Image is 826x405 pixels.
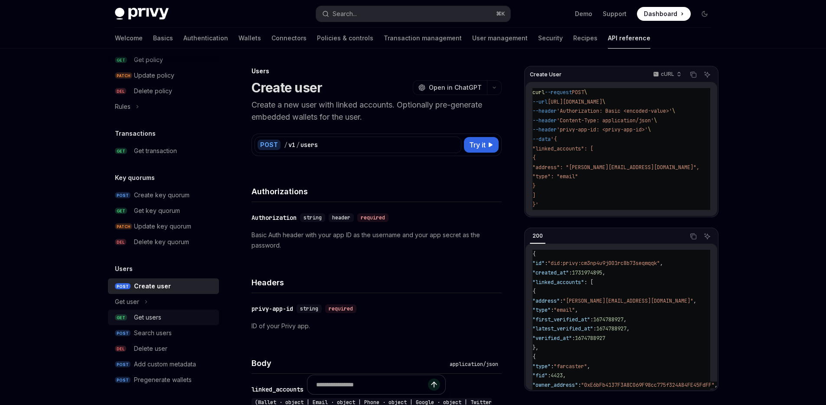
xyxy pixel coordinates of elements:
[251,357,446,369] h4: Body
[108,68,219,83] a: PATCHUpdate policy
[569,269,572,276] span: :
[587,363,590,370] span: ,
[134,237,189,247] div: Delete key quorum
[357,213,389,222] div: required
[108,219,219,234] a: PATCHUpdate key quorum
[572,89,584,96] span: POST
[108,234,219,250] a: DELDelete key quorum
[384,28,462,49] a: Transaction management
[115,8,169,20] img: dark logo
[563,297,693,304] span: "[PERSON_NAME][EMAIL_ADDRESS][DOMAIN_NAME]"
[593,325,596,332] span: :
[332,214,350,221] span: header
[698,7,712,21] button: Toggle dark mode
[134,375,192,385] div: Pregenerate wallets
[115,330,131,336] span: POST
[134,221,191,232] div: Update key quorum
[532,136,551,143] span: --data
[115,72,132,79] span: PATCH
[548,98,602,105] span: [URL][DOMAIN_NAME]
[702,69,713,80] button: Ask AI
[325,304,356,313] div: required
[560,297,563,304] span: :
[532,183,535,189] span: }
[548,260,660,267] span: "did:privy:cm3np4u9j001rc8b73seqmqqk"
[688,69,699,80] button: Copy the contents from the code block
[532,108,557,114] span: --header
[660,260,663,267] span: ,
[551,307,554,314] span: :
[134,146,177,156] div: Get transaction
[108,187,219,203] a: POSTCreate key quorum
[661,71,674,78] p: cURL
[134,343,167,354] div: Delete user
[532,251,535,258] span: {
[575,307,578,314] span: ,
[575,335,605,342] span: 1674788927
[596,325,627,332] span: 1674788927
[316,6,510,22] button: Search...⌘K
[115,361,131,368] span: POST
[258,140,281,150] div: POST
[532,117,557,124] span: --header
[115,28,143,49] a: Welcome
[672,108,675,114] span: \
[532,164,699,171] span: "address": "[PERSON_NAME][EMAIL_ADDRESS][DOMAIN_NAME]",
[108,356,219,372] a: POSTAdd custom metadata
[251,277,502,288] h4: Headers
[108,278,219,294] a: POSTCreate user
[300,305,318,312] span: string
[238,28,261,49] a: Wallets
[532,382,578,389] span: "owner_address"
[115,283,131,290] span: POST
[693,297,696,304] span: ,
[115,223,132,230] span: PATCH
[429,83,482,92] span: Open in ChatGPT
[288,140,295,149] div: v1
[271,28,307,49] a: Connectors
[602,269,605,276] span: ,
[557,117,654,124] span: 'Content-Type: application/json'
[532,288,535,295] span: {
[496,10,505,17] span: ⌘ K
[108,294,219,310] button: Get user
[115,208,127,214] span: GET
[108,99,219,114] button: Rules
[532,89,545,96] span: curl
[548,372,551,379] span: :
[134,70,174,81] div: Update policy
[532,173,578,180] span: "type": "email"
[115,297,139,307] div: Get user
[545,89,572,96] span: --request
[153,28,173,49] a: Basics
[108,83,219,99] a: DELDelete policy
[115,173,155,183] h5: Key quorums
[296,140,300,149] div: /
[572,335,575,342] span: :
[469,140,486,150] span: Try it
[578,382,581,389] span: :
[532,98,548,105] span: --url
[530,231,545,241] div: 200
[532,126,557,133] span: --header
[317,28,373,49] a: Policies & controls
[532,353,535,360] span: {
[551,372,563,379] span: 4423
[557,108,672,114] span: 'Authorization: Basic <encoded-value>'
[530,71,562,78] span: Create User
[532,154,535,161] span: {
[115,88,126,95] span: DEL
[333,9,357,19] div: Search...
[134,312,161,323] div: Get users
[464,137,499,153] button: Try it
[134,190,189,200] div: Create key quorum
[115,264,133,274] h5: Users
[115,346,126,352] span: DEL
[602,98,605,105] span: \
[532,335,572,342] span: "verified_at"
[532,307,551,314] span: "type"
[572,269,602,276] span: 1731974895
[538,28,563,49] a: Security
[593,316,624,323] span: 1674788927
[251,321,502,331] p: ID of your Privy app.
